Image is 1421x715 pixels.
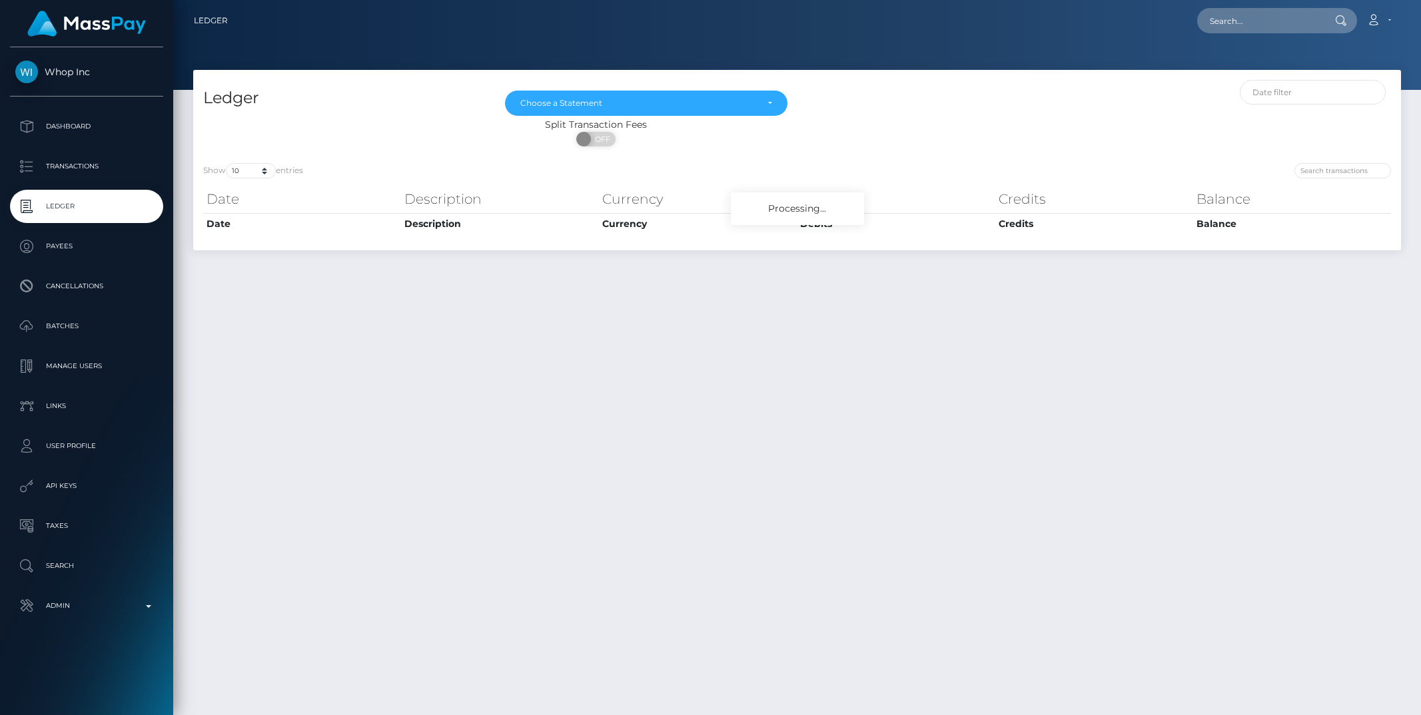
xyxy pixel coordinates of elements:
[10,66,163,78] span: Whop Inc
[1240,80,1386,105] input: Date filter
[731,192,864,225] div: Processing...
[193,118,999,132] div: Split Transaction Fees
[15,516,158,536] p: Taxes
[505,91,787,116] button: Choose a Statement
[15,156,158,176] p: Transactions
[15,356,158,376] p: Manage Users
[10,310,163,343] a: Batches
[203,87,485,110] h4: Ledger
[226,163,276,178] select: Showentries
[10,469,163,503] a: API Keys
[15,476,158,496] p: API Keys
[15,117,158,136] p: Dashboard
[203,213,401,234] th: Date
[10,429,163,463] a: User Profile
[203,186,401,212] th: Date
[10,350,163,383] a: Manage Users
[10,230,163,263] a: Payees
[797,213,995,234] th: Debits
[599,213,797,234] th: Currency
[10,110,163,143] a: Dashboard
[15,276,158,296] p: Cancellations
[1193,213,1391,234] th: Balance
[15,436,158,456] p: User Profile
[194,7,228,35] a: Ledger
[15,316,158,336] p: Batches
[15,61,38,83] img: Whop Inc
[1197,8,1322,33] input: Search...
[10,549,163,583] a: Search
[10,389,163,423] a: Links
[15,556,158,576] p: Search
[401,213,599,234] th: Description
[15,236,158,256] p: Payees
[10,190,163,223] a: Ledger
[15,196,158,216] p: Ledger
[15,596,158,616] p: Admin
[995,213,1193,234] th: Credits
[27,11,146,37] img: MassPay Logo
[10,150,163,183] a: Transactions
[10,509,163,543] a: Taxes
[10,589,163,622] a: Admin
[1193,186,1391,212] th: Balance
[203,163,303,178] label: Show entries
[520,98,756,109] div: Choose a Statement
[995,186,1193,212] th: Credits
[584,132,617,146] span: OFF
[599,186,797,212] th: Currency
[10,270,163,303] a: Cancellations
[1294,163,1391,178] input: Search transactions
[401,186,599,212] th: Description
[797,186,995,212] th: Debits
[15,396,158,416] p: Links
